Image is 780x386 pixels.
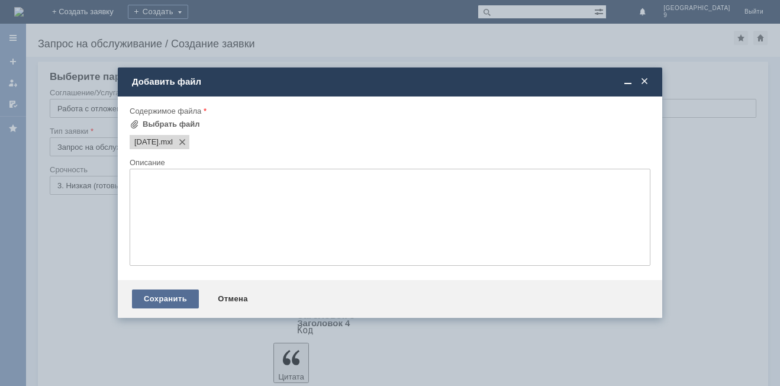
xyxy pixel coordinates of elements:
span: Свернуть (Ctrl + M) [622,76,634,87]
div: ​Удалите пожалуйста отложенные чеки от [DATE] [5,24,173,43]
div: Описание [130,159,648,166]
div: Здравствуйте [5,5,173,14]
div: Добавить файл [132,76,650,87]
div: Спасибо [5,52,173,62]
span: 26.09.2025.mxl [159,137,173,147]
span: 26.09.2025.mxl [134,137,159,147]
div: Содержимое файла [130,107,648,115]
div: Выбрать файл [143,120,200,129]
span: Закрыть [639,76,650,87]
